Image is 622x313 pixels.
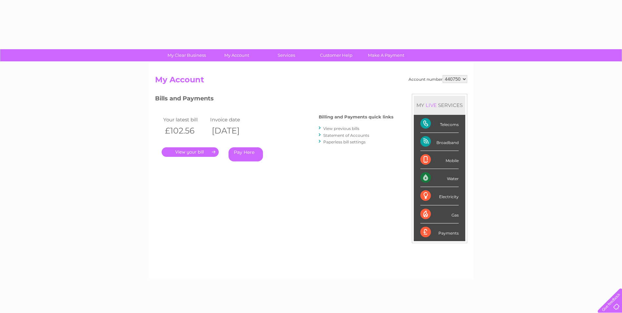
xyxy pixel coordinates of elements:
td: Your latest bill [162,115,209,124]
td: Invoice date [209,115,256,124]
a: View previous bills [323,126,359,131]
div: Mobile [420,151,459,169]
a: Make A Payment [359,49,413,61]
a: Paperless bill settings [323,139,366,144]
h2: My Account [155,75,467,88]
a: My Clear Business [160,49,214,61]
div: Telecoms [420,115,459,133]
a: Pay Here [229,147,263,161]
a: My Account [210,49,264,61]
div: Water [420,169,459,187]
th: [DATE] [209,124,256,137]
a: Services [259,49,313,61]
h3: Bills and Payments [155,94,393,105]
div: Gas [420,205,459,223]
div: Payments [420,223,459,241]
h4: Billing and Payments quick links [319,115,393,119]
div: Account number [409,75,467,83]
div: LIVE [424,102,438,108]
a: Statement of Accounts [323,133,369,138]
div: Broadband [420,133,459,151]
a: Customer Help [309,49,363,61]
div: Electricity [420,187,459,205]
th: £102.56 [162,124,209,137]
a: . [162,147,219,157]
div: MY SERVICES [414,96,465,115]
